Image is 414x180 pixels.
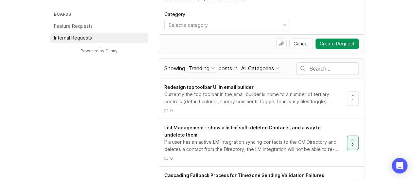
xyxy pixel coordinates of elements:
div: All Categories [241,65,274,72]
span: posts in [219,65,238,72]
div: Open Intercom Messenger [392,158,407,173]
span: 2 [351,142,354,148]
input: Search… [310,65,358,72]
p: Internal Requests [54,35,92,41]
button: 1 [347,91,359,106]
a: List Management - show a list of soft-deleted Contacts, and a way to undelete themIf a user has a... [164,124,347,161]
h3: Boards [53,10,148,20]
a: Internal Requests [50,33,148,43]
a: Powered by Canny [80,47,118,55]
button: Showing [187,64,216,73]
div: Currently the top toolbar in the email builder is home to a number of tertiary controls (default ... [164,91,342,105]
button: 2 [347,136,359,150]
button: Upload file [276,39,287,49]
span: Cancel [294,41,309,47]
label: Category [164,11,359,17]
button: posts in [240,64,281,73]
a: Redesign top toolbar UI in email builderCurrently the top toolbar in the email builder is home to... [164,84,347,113]
div: Select a category [169,22,208,29]
button: Create Request [315,39,359,49]
a: Feature Requests [50,21,148,31]
span: Cascading Fallback Process for Timezone Sending Validation Failures [164,172,324,178]
span: Create Request [320,41,354,47]
span: Redesign top toolbar UI in email builder [164,84,254,90]
span: 1 [352,98,354,104]
button: Cancel [289,39,313,49]
span: 0 [170,155,173,161]
div: If a user has an active LM integration syncing contacts to the CM Directory and deletes a contact... [164,139,342,153]
p: Feature Requests [54,23,93,29]
div: Trending [189,65,209,72]
span: List Management - show a list of soft-deleted Contacts, and a way to undelete them [164,125,321,138]
span: Showing [164,65,185,72]
span: 0 [170,108,173,113]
